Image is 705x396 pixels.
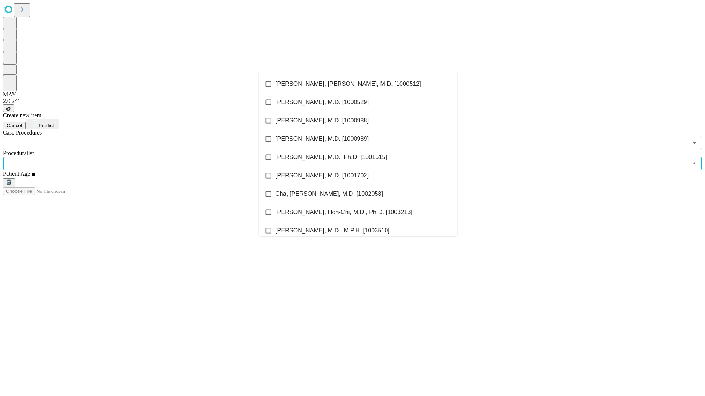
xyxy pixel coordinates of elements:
[3,104,14,112] button: @
[275,226,390,235] span: [PERSON_NAME], M.D., M.P.H. [1003510]
[26,119,59,129] button: Predict
[275,135,369,143] span: [PERSON_NAME], M.D. [1000989]
[3,170,30,177] span: Patient Age
[3,129,42,136] span: Scheduled Procedure
[7,123,22,128] span: Cancel
[275,190,383,198] span: Cha, [PERSON_NAME], M.D. [1002058]
[275,116,369,125] span: [PERSON_NAME], M.D. [1000988]
[275,171,369,180] span: [PERSON_NAME], M.D. [1001702]
[3,91,702,98] div: MAY
[689,138,699,148] button: Open
[6,106,11,111] span: @
[275,80,421,88] span: [PERSON_NAME], [PERSON_NAME], M.D. [1000512]
[3,122,26,129] button: Cancel
[3,98,702,104] div: 2.0.241
[39,123,54,128] span: Predict
[275,98,369,107] span: [PERSON_NAME], M.D. [1000529]
[3,150,34,156] span: Proceduralist
[275,153,387,162] span: [PERSON_NAME], M.D., Ph.D. [1001515]
[689,158,699,169] button: Close
[3,112,41,118] span: Create new item
[275,208,412,217] span: [PERSON_NAME], Hon-Chi, M.D., Ph.D. [1003213]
